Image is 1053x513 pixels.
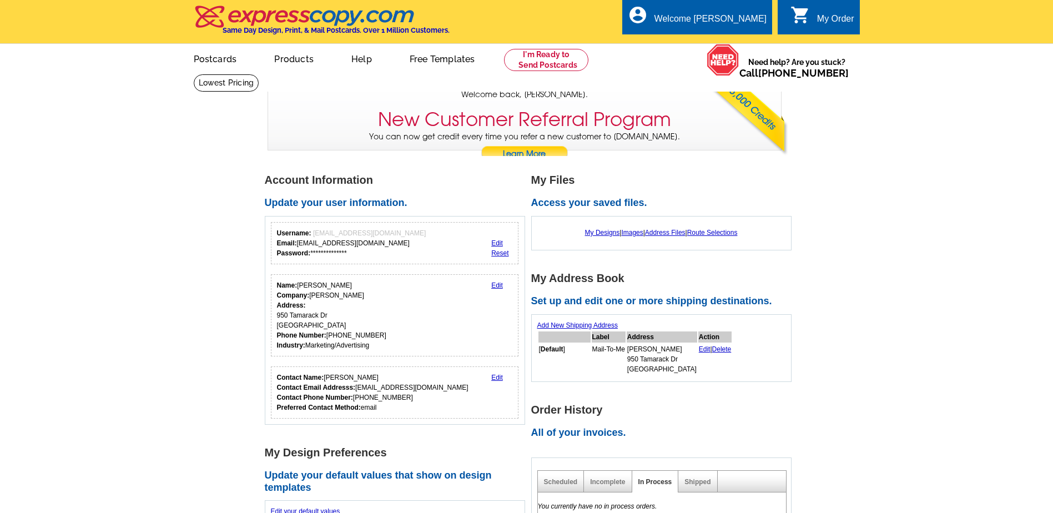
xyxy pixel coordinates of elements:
th: Action [698,331,732,343]
a: Edit [491,239,503,247]
a: Edit [699,345,711,353]
span: Call [739,67,849,79]
h3: New Customer Referral Program [378,108,671,131]
strong: Industry: [277,341,305,349]
a: Delete [712,345,732,353]
a: Edit [491,374,503,381]
a: Images [621,229,643,237]
td: [ ] [538,344,591,375]
a: Free Templates [392,45,493,71]
div: Your personal details. [271,274,519,356]
div: My Order [817,14,854,29]
i: shopping_cart [790,5,810,25]
h1: My Address Book [531,273,798,284]
a: Address Files [645,229,686,237]
a: Add New Shipping Address [537,321,618,329]
div: Your login information. [271,222,519,264]
h1: Order History [531,404,798,416]
h1: Account Information [265,174,531,186]
a: Scheduled [544,478,578,486]
a: Postcards [176,45,255,71]
div: [PERSON_NAME] [PERSON_NAME] 950 Tamarack Dr [GEOGRAPHIC_DATA] [PHONE_NUMBER] Marketing/Advertising [277,280,386,350]
a: [PHONE_NUMBER] [758,67,849,79]
h4: Same Day Design, Print, & Mail Postcards. Over 1 Million Customers. [223,26,450,34]
div: Who should we contact regarding order issues? [271,366,519,419]
strong: Username: [277,229,311,237]
span: Welcome back, [PERSON_NAME]. [461,89,588,100]
h1: My Design Preferences [265,447,531,459]
a: Route Selections [687,229,738,237]
strong: Password: [277,249,311,257]
strong: Email: [277,239,297,247]
strong: Name: [277,281,298,289]
h1: My Files [531,174,798,186]
strong: Contact Name: [277,374,324,381]
h2: Set up and edit one or more shipping destinations. [531,295,798,308]
strong: Preferred Contact Method: [277,404,361,411]
a: Incomplete [590,478,625,486]
span: [EMAIL_ADDRESS][DOMAIN_NAME] [313,229,426,237]
p: You can now get credit every time you refer a new customer to [DOMAIN_NAME]. [268,131,781,163]
i: account_circle [628,5,648,25]
a: Edit [491,281,503,289]
strong: Contact Email Addresss: [277,384,356,391]
th: Label [592,331,626,343]
h2: Access your saved files. [531,197,798,209]
a: In Process [638,478,672,486]
th: Address [627,331,697,343]
a: Same Day Design, Print, & Mail Postcards. Over 1 Million Customers. [194,13,450,34]
a: Reset [491,249,508,257]
a: Help [334,45,390,71]
h2: Update your user information. [265,197,531,209]
a: My Designs [585,229,620,237]
h2: Update your default values that show on design templates [265,470,531,494]
td: [PERSON_NAME] 950 Tamarack Dr [GEOGRAPHIC_DATA] [627,344,697,375]
a: Learn More [481,146,568,163]
em: You currently have no in process orders. [538,502,657,510]
h2: All of your invoices. [531,427,798,439]
strong: Address: [277,301,306,309]
img: help [707,44,739,76]
div: | | | [537,222,785,243]
a: Shipped [684,478,711,486]
strong: Company: [277,291,310,299]
span: Need help? Are you stuck? [739,57,854,79]
td: Mail-To-Me [592,344,626,375]
b: Default [541,345,563,353]
td: | [698,344,732,375]
strong: Contact Phone Number: [277,394,353,401]
a: Products [256,45,331,71]
div: Welcome [PERSON_NAME] [654,14,767,29]
strong: Phone Number: [277,331,326,339]
a: shopping_cart My Order [790,12,854,26]
div: [PERSON_NAME] [EMAIL_ADDRESS][DOMAIN_NAME] [PHONE_NUMBER] email [277,373,468,413]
